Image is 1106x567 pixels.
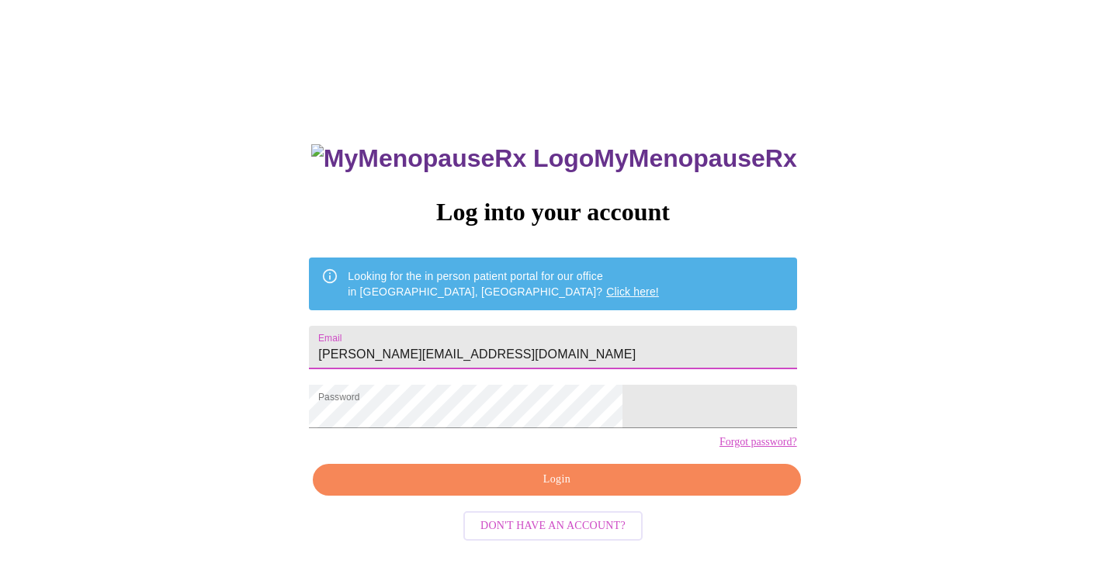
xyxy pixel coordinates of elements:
[331,470,782,489] span: Login
[463,511,643,541] button: Don't have an account?
[311,144,594,173] img: MyMenopauseRx Logo
[309,198,796,226] h3: Log into your account
[459,518,647,531] a: Don't have an account?
[348,262,659,306] div: Looking for the in person patient portal for our office in [GEOGRAPHIC_DATA], [GEOGRAPHIC_DATA]?
[311,144,797,173] h3: MyMenopauseRx
[606,285,659,298] a: Click here!
[480,517,626,536] span: Don't have an account?
[719,436,797,448] a: Forgot password?
[313,464,800,496] button: Login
